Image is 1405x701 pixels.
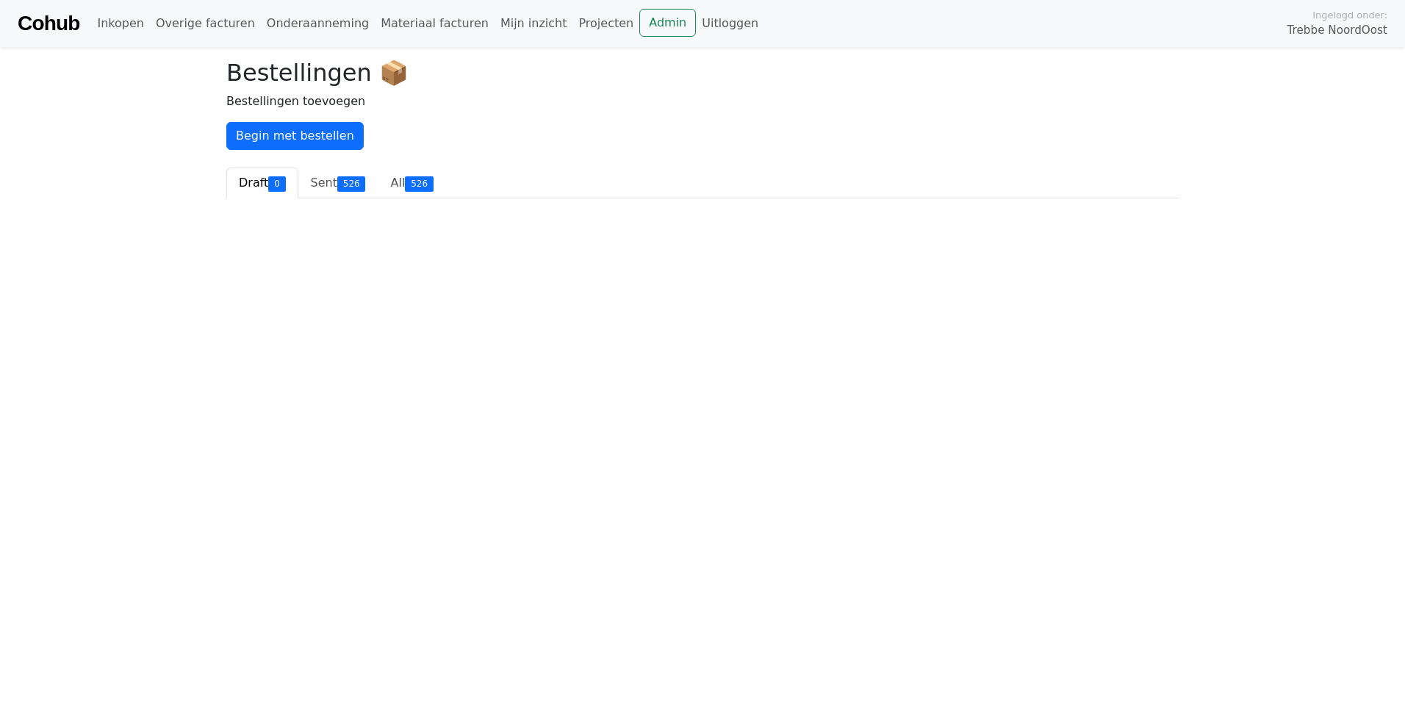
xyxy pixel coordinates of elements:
a: Admin [639,9,696,37]
a: Begin met bestellen [226,122,364,150]
span: Trebbe NoordOost [1287,22,1387,39]
p: Bestellingen toevoegen [226,93,1179,110]
div: 0 [268,176,285,191]
a: Materiaal facturen [375,9,495,38]
a: Sent526 [298,168,378,198]
h2: Bestellingen 📦 [226,59,1179,87]
span: Ingelogd onder: [1312,8,1387,22]
a: Cohub [18,6,79,41]
a: Onderaanneming [261,9,375,38]
a: Projecten [572,9,639,38]
a: Inkopen [91,9,149,38]
a: Mijn inzicht [495,9,573,38]
a: Uitloggen [696,9,764,38]
div: 526 [405,176,434,191]
div: 526 [337,176,366,191]
a: All526 [378,168,445,198]
a: Overige facturen [150,9,261,38]
a: Draft0 [226,168,298,198]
